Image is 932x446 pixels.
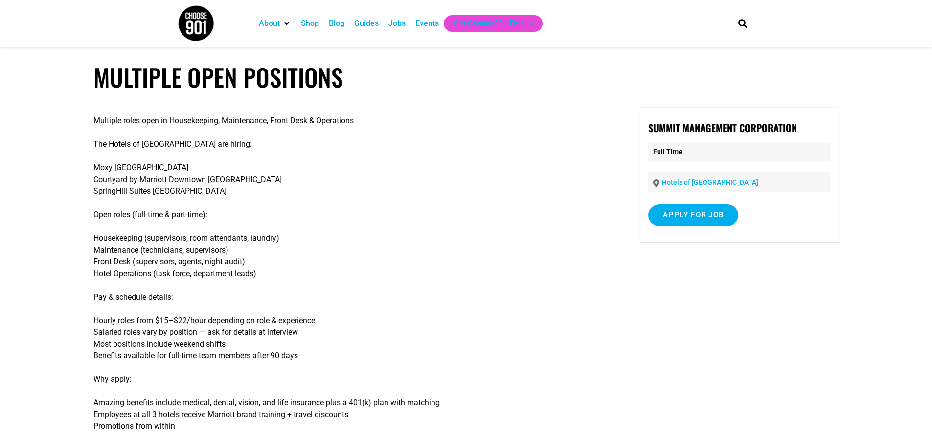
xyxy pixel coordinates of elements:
input: Apply for job [648,204,738,226]
p: Pay & schedule details: [93,291,603,303]
a: Events [415,18,439,29]
a: Guides [354,18,379,29]
h1: Multiple Open Positions [93,63,839,92]
nav: Main nav [254,15,722,32]
div: Search [734,15,750,31]
p: The Hotels of [GEOGRAPHIC_DATA] are hiring: [93,139,603,150]
p: Full Time [648,142,830,162]
a: Shop [301,18,319,29]
p: Multiple roles open in Housekeeping, Maintenance, Front Desk & Operations [93,115,603,127]
div: About [254,15,296,32]
a: Hotels of [GEOGRAPHIC_DATA] [662,178,758,186]
p: Moxy [GEOGRAPHIC_DATA] Courtyard by Marriott Downtown [GEOGRAPHIC_DATA] SpringHill Suites [GEOGRA... [93,162,603,197]
a: Blog [329,18,344,29]
p: Housekeeping (supervisors, room attendants, laundry) Maintenance (technicians, supervisors) Front... [93,233,603,280]
strong: Summit Management Corporation [648,120,797,135]
a: About [259,18,280,29]
a: Jobs [388,18,406,29]
a: Get Choose901 Emails [454,18,533,29]
p: Amazing benefits include medical, dental, vision, and life insurance plus a 401(k) plan with matc... [93,397,603,432]
p: Hourly roles from $15–$22/hour depending on role & experience Salaried roles vary by position — a... [93,315,603,362]
p: Open roles (full-time & part-time): [93,209,603,221]
p: Why apply: [93,374,603,385]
